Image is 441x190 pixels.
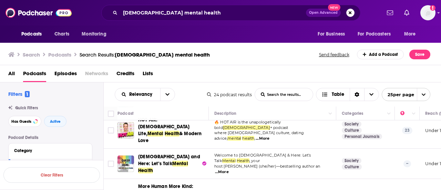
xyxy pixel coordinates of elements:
span: More [404,29,416,39]
h2: Choose List sort [115,88,175,101]
span: Health [237,158,249,163]
span: Health [138,168,153,173]
span: host [PERSON_NAME] (she/her)—bestselling author an [214,164,320,169]
a: Society [342,158,361,163]
h3: Search [23,51,40,58]
span: For Business [318,29,345,39]
button: open menu [353,28,401,41]
span: All [8,68,15,82]
button: Choose View [316,88,379,101]
span: Toggle select row [108,161,114,167]
span: Networks [85,68,108,82]
a: Credits [116,68,134,82]
button: open menu [382,88,430,101]
span: Quick Filters [15,106,38,110]
button: Active [44,116,66,127]
button: Column Actions [410,110,418,118]
span: Mental [147,131,163,137]
a: Search Results:[DEMOGRAPHIC_DATA] mental health [80,51,210,58]
button: Save [409,50,430,59]
span: HOT AIR: [DEMOGRAPHIC_DATA] Life, [138,117,189,137]
svg: Add a profile image [430,5,435,11]
span: Table [332,92,344,97]
button: Has Guests [8,116,41,127]
a: Culture [342,128,362,133]
span: Podcasts [21,29,42,39]
span: Mental [222,158,236,163]
img: Podchaser - Follow, Share and Rate Podcasts [6,6,72,19]
a: Lists [143,68,153,82]
span: Charts [54,29,69,39]
div: Categories [342,109,363,118]
span: + podcast [270,125,288,130]
button: Show profile menu [420,5,435,20]
button: Send feedback [317,52,351,58]
span: For Podcasters [358,29,391,39]
button: open menu [399,28,424,41]
span: Welcome to [DEMOGRAPHIC_DATA] & Here: Let’s Talk [214,153,311,163]
img: Queer and Here: Let’s Talk Mental Health [117,156,134,172]
span: Logged in as tfnewsroom [420,5,435,20]
button: open menu [115,92,160,97]
div: Sort Direction [350,88,364,101]
button: open menu [17,28,51,41]
button: open menu [160,88,175,101]
p: -- [403,160,411,167]
img: HOT AIR: Queer Life, Mental Health & Modern Love [117,122,134,139]
span: ...More [215,169,229,175]
span: Active [50,120,61,123]
button: Column Actions [326,110,335,118]
button: Category [14,146,86,155]
span: where [DEMOGRAPHIC_DATA] culture, dating advice, [214,130,304,141]
div: Search Results: [80,51,210,58]
span: 1 [25,91,30,97]
p: 23 [402,127,412,134]
span: 🔥 HOT AIR is the unapologetically bold [214,120,281,130]
span: Toggle select row [108,127,114,133]
span: , your [249,158,260,163]
a: Add a Podcast [357,50,404,59]
input: Search podcasts, credits, & more... [120,7,306,18]
div: Power Score [400,109,410,118]
span: Has Guests [11,120,31,123]
span: ...More [256,136,269,141]
a: Personal Journals [342,134,382,139]
button: Open AdvancedNew [306,9,341,17]
a: [DEMOGRAPHIC_DATA] and Here: Let’s TalkMentalHealth [138,153,206,174]
span: health [242,136,254,141]
span: 25 per page [382,89,414,100]
a: Show notifications dropdown [384,7,396,19]
span: Mental [172,161,188,167]
a: Charts [50,28,73,41]
a: Episodes [54,68,77,82]
div: Podcast [117,109,134,118]
span: Open Advanced [309,11,338,14]
a: Podcasts [23,68,46,82]
a: HOT AIR: [DEMOGRAPHIC_DATA] Life,MentalHealth& Modern Love [138,117,206,144]
span: Health [165,131,180,137]
a: Show notifications dropdown [401,7,412,19]
span: mental [227,136,241,141]
button: open menu [77,28,115,41]
div: Description [214,109,236,118]
button: Clear Filters [3,167,100,183]
span: Relevancy [129,92,155,97]
button: Column Actions [385,110,393,118]
span: New [328,4,340,11]
span: [DEMOGRAPHIC_DATA] and Here: Let’s Talk [138,154,200,167]
div: Search podcasts, credits, & more... [101,5,360,21]
span: Monitoring [82,29,106,39]
p: Podcast Details [8,135,92,140]
span: [DEMOGRAPHIC_DATA] mental health [115,51,210,58]
span: , [254,136,255,141]
a: Culture [342,164,362,170]
button: open menu [313,28,353,41]
h2: Filters [8,91,30,97]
